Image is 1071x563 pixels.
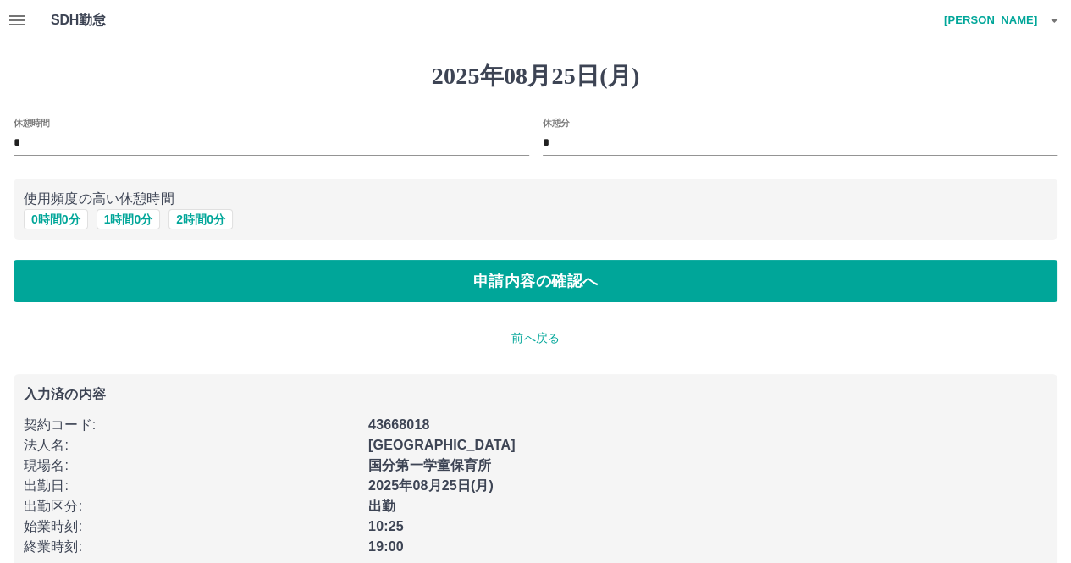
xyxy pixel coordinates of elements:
p: 入力済の内容 [24,388,1047,401]
b: 10:25 [368,519,404,533]
p: 契約コード : [24,415,358,435]
p: 前へ戻る [14,329,1057,347]
b: 19:00 [368,539,404,554]
p: 法人名 : [24,435,358,455]
b: 国分第一学童保育所 [368,458,491,472]
p: 使用頻度の高い休憩時間 [24,189,1047,209]
button: 申請内容の確認へ [14,260,1057,302]
button: 0時間0分 [24,209,88,229]
p: 始業時刻 : [24,516,358,537]
label: 休憩分 [543,116,570,129]
p: 出勤日 : [24,476,358,496]
b: 出勤 [368,499,395,513]
h1: 2025年08月25日(月) [14,62,1057,91]
b: 43668018 [368,417,429,432]
button: 2時間0分 [168,209,233,229]
p: 終業時刻 : [24,537,358,557]
p: 出勤区分 : [24,496,358,516]
button: 1時間0分 [97,209,161,229]
b: [GEOGRAPHIC_DATA] [368,438,516,452]
p: 現場名 : [24,455,358,476]
b: 2025年08月25日(月) [368,478,494,493]
label: 休憩時間 [14,116,49,129]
